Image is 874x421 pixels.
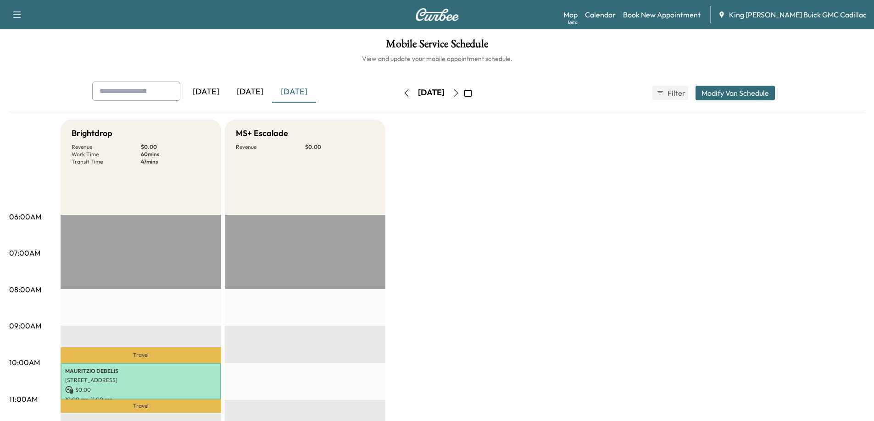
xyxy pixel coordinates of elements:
p: Travel [61,347,221,363]
p: 47 mins [141,158,210,165]
a: MapBeta [563,9,578,20]
div: Beta [568,19,578,26]
p: 07:00AM [9,247,40,258]
p: $ 0.00 [305,143,374,151]
button: Modify Van Schedule [696,86,775,100]
h5: Brightdrop [72,127,112,140]
div: [DATE] [184,82,228,103]
div: [DATE] [272,82,316,103]
p: 10:00 am - 11:00 am [65,396,217,403]
h6: View and update your mobile appointment schedule. [9,54,865,63]
button: Filter [652,86,688,100]
h1: Mobile Service Schedule [9,38,865,54]
p: 60 mins [141,151,210,158]
p: Transit Time [72,158,141,165]
p: 08:00AM [9,284,41,295]
p: 11:00AM [9,394,38,405]
p: Revenue [236,143,305,151]
p: 09:00AM [9,320,41,331]
p: $ 0.00 [65,386,217,394]
p: $ 0.00 [141,143,210,151]
h5: MS+ Escalade [236,127,288,140]
p: [STREET_ADDRESS] [65,377,217,384]
p: MAURITZIO DEBELIS [65,367,217,375]
div: [DATE] [228,82,272,103]
p: 10:00AM [9,357,40,368]
p: Work Time [72,151,141,158]
div: [DATE] [418,87,445,98]
p: Travel [61,399,221,412]
span: Filter [668,87,684,98]
span: King [PERSON_NAME] Buick GMC Cadillac [729,9,867,20]
p: 06:00AM [9,211,41,222]
p: Revenue [72,143,141,151]
a: Book New Appointment [623,9,701,20]
a: Calendar [585,9,616,20]
img: Curbee Logo [415,8,459,21]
